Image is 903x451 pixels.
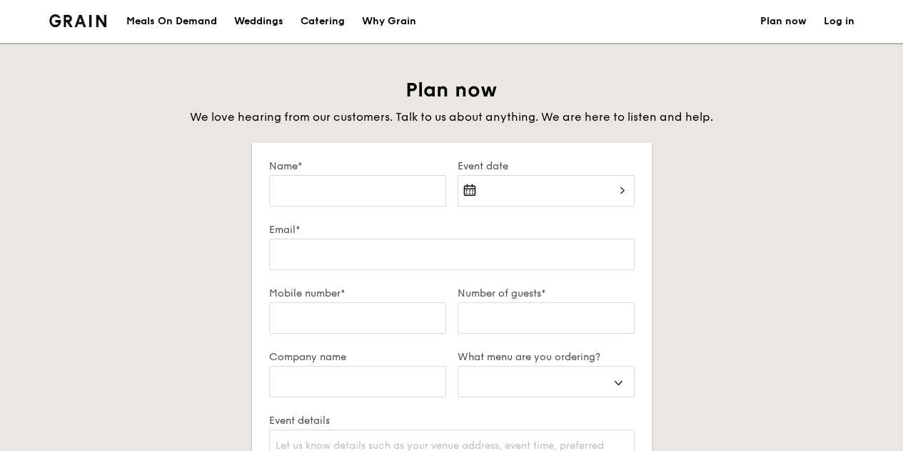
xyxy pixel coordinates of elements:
label: Number of guests* [458,287,635,299]
label: What menu are you ordering? [458,351,635,363]
label: Name* [269,160,446,172]
label: Event date [458,160,635,172]
label: Mobile number* [269,287,446,299]
label: Email* [269,224,635,236]
label: Event details [269,415,635,427]
span: Plan now [405,78,498,102]
label: Company name [269,351,446,363]
span: We love hearing from our customers. Talk to us about anything. We are here to listen and help. [190,110,713,124]
img: Grain [49,14,107,27]
a: Logotype [49,14,107,27]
